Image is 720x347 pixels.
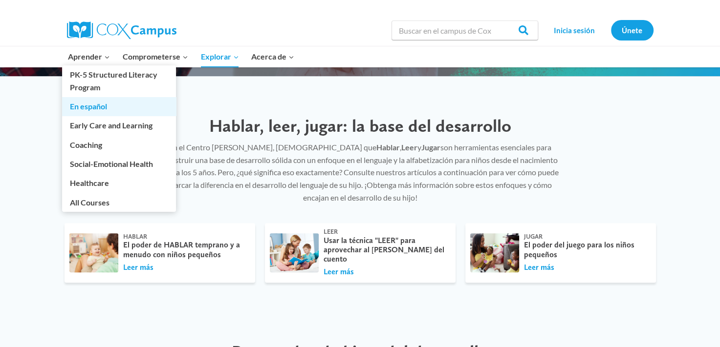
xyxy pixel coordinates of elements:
[62,65,176,97] a: PK-5 Structured Literacy Program
[62,46,117,67] button: Menú infantil de Aprender
[62,193,176,211] a: All Courses
[123,233,245,241] div: Hablar
[155,141,566,204] p: En el Centro [PERSON_NAME], [DEMOGRAPHIC_DATA] que , y son herramientas esenciales para construir...
[524,233,646,241] div: Jugar
[62,46,301,67] nav: Navegación principal
[268,232,320,273] img: mom-reading-with-children.jpg
[68,232,119,273] img: iStock_53702022_LARGE.jpg
[62,174,176,192] a: Healthcare
[324,266,354,277] button: Leer más
[469,232,520,273] img: 0010-Lyra-11-scaled-1.jpg
[392,20,538,40] input: Buscar en el campus de Cox
[324,228,446,236] div: Leer
[543,20,654,40] nav: Navegación secundaria
[401,143,417,152] strong: Leer
[62,135,176,154] a: Coaching
[123,240,245,259] div: El poder de HABLAR temprano y a menudo con niños pequeños
[465,223,656,283] a: Jugar El poder del juego para los niños pequeños Leer más
[524,262,554,273] button: Leer más
[123,262,153,273] button: Leer más
[65,223,255,283] a: Hablar El poder de HABLAR temprano y a menudo con niños pequeños Leer más
[376,143,400,152] strong: Hablar
[62,97,176,116] a: En español
[62,155,176,173] a: Social-Emotional Health
[195,46,245,67] button: Child menu of Explorar
[116,46,195,67] button: Child menu of Comprometerse
[265,223,456,283] a: Leer Usar la técnica "LEER" para aprovechar al [PERSON_NAME] del cuento Leer más
[524,240,646,259] div: El poder del juego para los niños pequeños
[324,236,446,264] div: Usar la técnica "LEER" para aprovechar al [PERSON_NAME] del cuento
[62,116,176,135] a: Early Care and Learning
[421,143,440,152] strong: Jugar
[611,20,654,40] a: Únete
[245,46,301,67] button: Menú infantil de Acerca de
[543,20,606,40] a: Inicia sesión
[209,115,511,136] span: Hablar, leer, jugar: la base del desarrollo
[67,21,176,39] img: Cox Campus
